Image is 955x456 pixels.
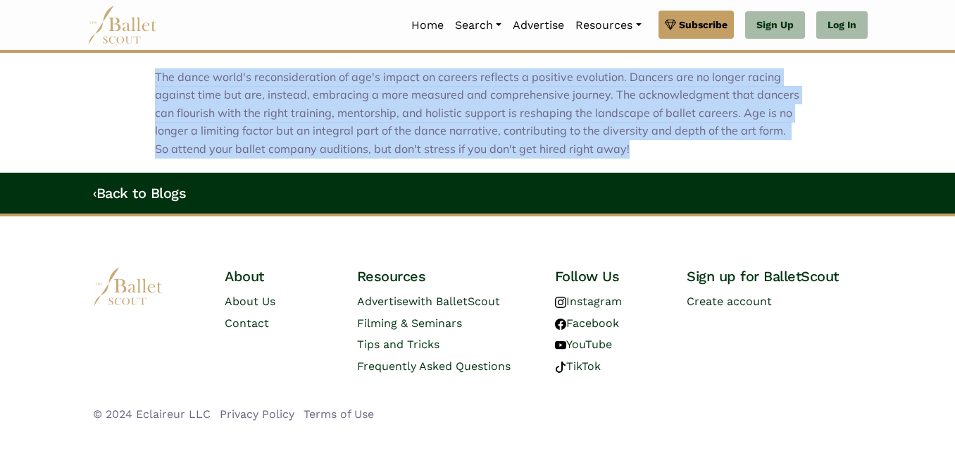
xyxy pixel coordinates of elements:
[665,17,676,32] img: gem.svg
[555,295,622,308] a: Instagram
[93,267,163,306] img: logo
[225,267,334,285] h4: About
[304,407,374,421] a: Terms of Use
[507,11,570,40] a: Advertise
[408,295,500,308] span: with BalletScout
[225,295,275,308] a: About Us
[406,11,449,40] a: Home
[687,295,772,308] a: Create account
[555,338,612,351] a: YouTube
[357,338,439,351] a: Tips and Tricks
[225,316,269,330] a: Contact
[155,70,799,156] span: The dance world's reconsideration of age's impact on careers reflects a positive evolution. Dance...
[357,267,532,285] h4: Resources
[555,340,566,351] img: youtube logo
[449,11,507,40] a: Search
[93,184,96,202] code: ‹
[555,362,566,373] img: tiktok logo
[679,17,728,32] span: Subscribe
[357,359,511,373] a: Frequently Asked Questions
[658,11,734,39] a: Subscribe
[357,316,462,330] a: Filming & Seminars
[93,405,211,424] li: © 2024 Eclaireur LLC
[93,185,186,202] a: ‹Back to Blogs
[220,407,294,421] a: Privacy Policy
[555,359,601,373] a: TikTok
[555,319,566,330] img: facebook logo
[555,297,566,308] img: instagram logo
[555,267,664,285] h4: Follow Us
[357,295,500,308] a: Advertisewith BalletScout
[555,316,619,330] a: Facebook
[687,267,862,285] h4: Sign up for BalletScout
[570,11,647,40] a: Resources
[816,11,868,39] a: Log In
[745,11,805,39] a: Sign Up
